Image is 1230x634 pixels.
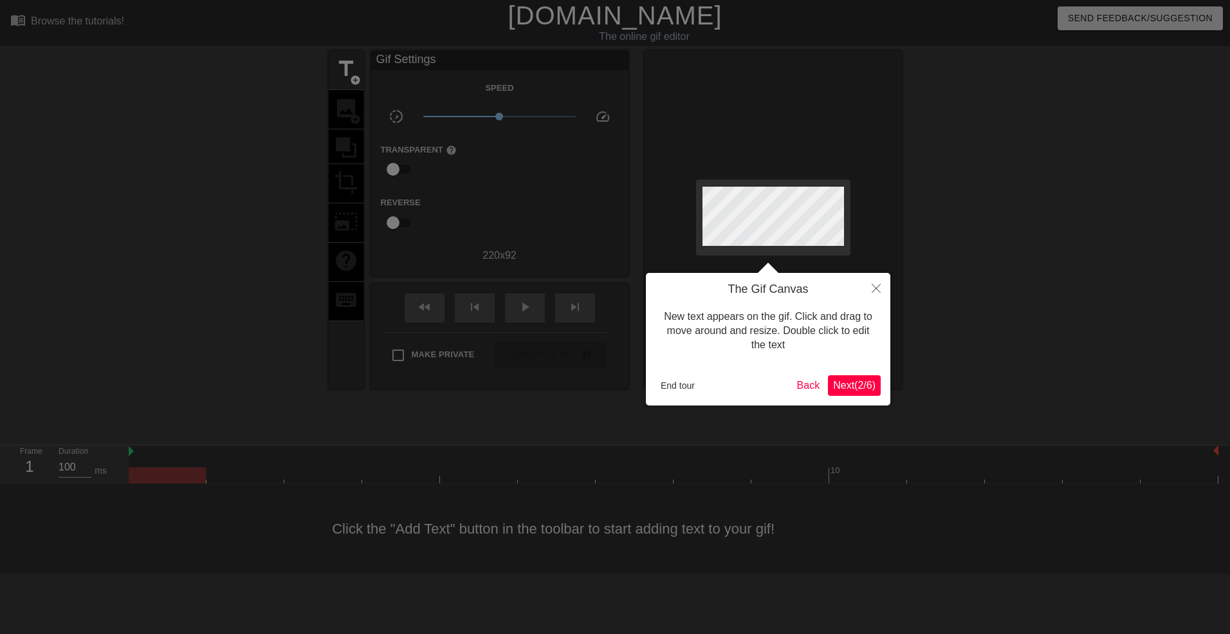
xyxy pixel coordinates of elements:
[792,375,825,396] button: Back
[656,297,881,366] div: New text appears on the gif. Click and drag to move around and resize. Double click to edit the text
[862,273,890,303] button: Close
[656,376,700,395] button: End tour
[833,380,876,391] span: Next ( 2 / 6 )
[656,283,881,297] h4: The Gif Canvas
[828,375,881,396] button: Next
